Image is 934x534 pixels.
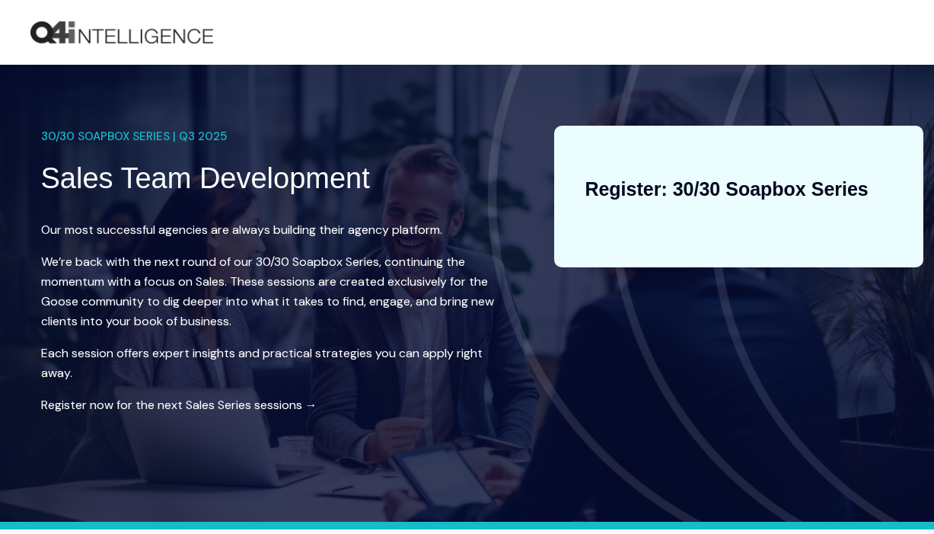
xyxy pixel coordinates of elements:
img: Q4intelligence, LLC logo [30,21,213,44]
span: 30/30 SOAPBOX SERIES | Q3 2025 [41,126,227,148]
h1: Sales Team Development [41,159,505,197]
a: Back to Home [30,21,213,44]
p: We’re back with the next round of our 30/30 Soapbox Series, continuing the momentum with a focus ... [41,252,505,331]
h3: Register: 30/30 Soapbox Series [585,156,893,222]
p: Each session offers expert insights and practical strategies you can apply right away. [41,344,505,383]
p: Register now for the next Sales Series sessions → [41,395,505,415]
p: Our most successful agencies are always building their agency platform. [41,220,505,240]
